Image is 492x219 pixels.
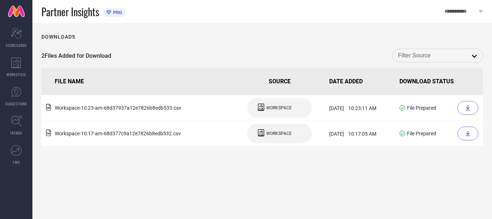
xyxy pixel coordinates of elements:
span: TRENDS [10,130,22,136]
th: DOWNLOAD STATUS [397,68,483,95]
a: Download [457,101,480,115]
span: Workspace - 10:17-am - 68d377c9a12e7826b8edb532 .csv [55,131,181,136]
span: SCORECARDS [6,43,27,48]
span: [DATE] 10:23:11 AM [329,105,376,111]
span: File Prepared [407,105,436,111]
th: SOURCE [233,68,326,95]
span: [DATE] 10:17:05 AM [329,131,376,137]
span: File Prepared [407,131,436,136]
a: Download [457,127,480,140]
span: SUGGESTIONS [5,101,27,106]
span: PRO [111,10,122,15]
span: WORKSPACE [266,105,292,110]
th: DATE ADDED [326,68,397,95]
h1: Downloads [41,34,75,40]
span: Workspace - 10:23-am - 68d37937a12e7826b8edb533 .csv [55,105,181,111]
span: WORKSPACE [266,131,292,136]
span: WORKSPACE [6,72,26,77]
span: Partner Insights [41,4,99,19]
th: FILE NAME [41,68,233,95]
span: FWD [13,159,20,165]
span: 2 Files Added for Download [41,52,111,59]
